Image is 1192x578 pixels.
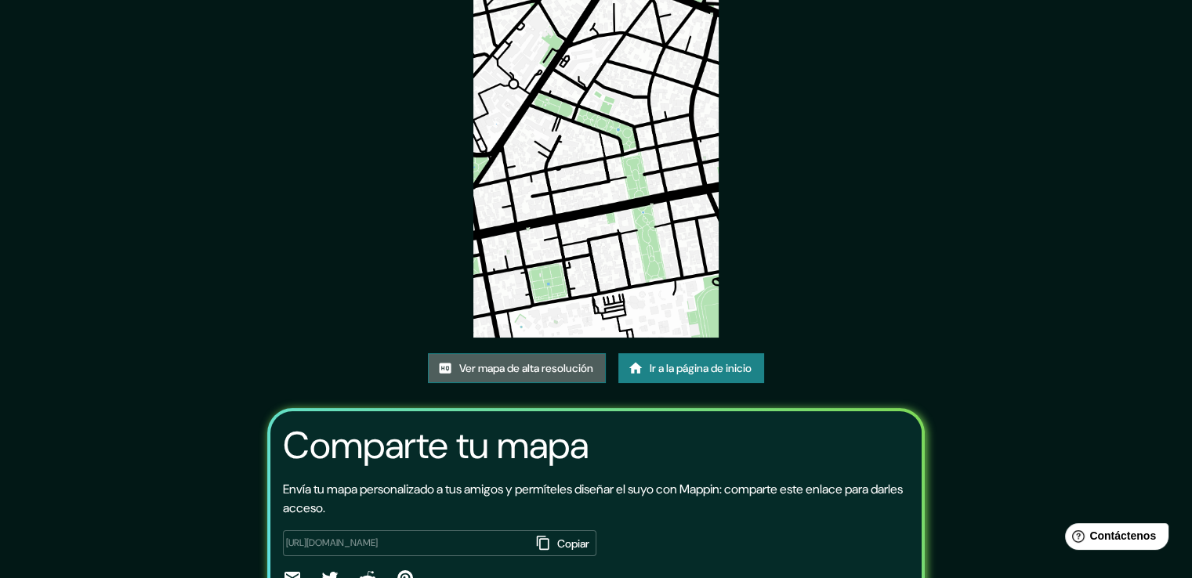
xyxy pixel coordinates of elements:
[650,361,752,375] font: Ir a la página de inicio
[283,421,589,470] font: Comparte tu mapa
[618,353,764,383] a: Ir a la página de inicio
[1053,517,1175,561] iframe: Lanzador de widgets de ayuda
[459,361,593,375] font: Ver mapa de alta resolución
[283,481,903,516] font: Envía tu mapa personalizado a tus amigos y permíteles diseñar el suyo con Mappin: comparte este e...
[428,353,606,383] a: Ver mapa de alta resolución
[557,536,589,551] font: Copiar
[531,530,596,557] button: Copiar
